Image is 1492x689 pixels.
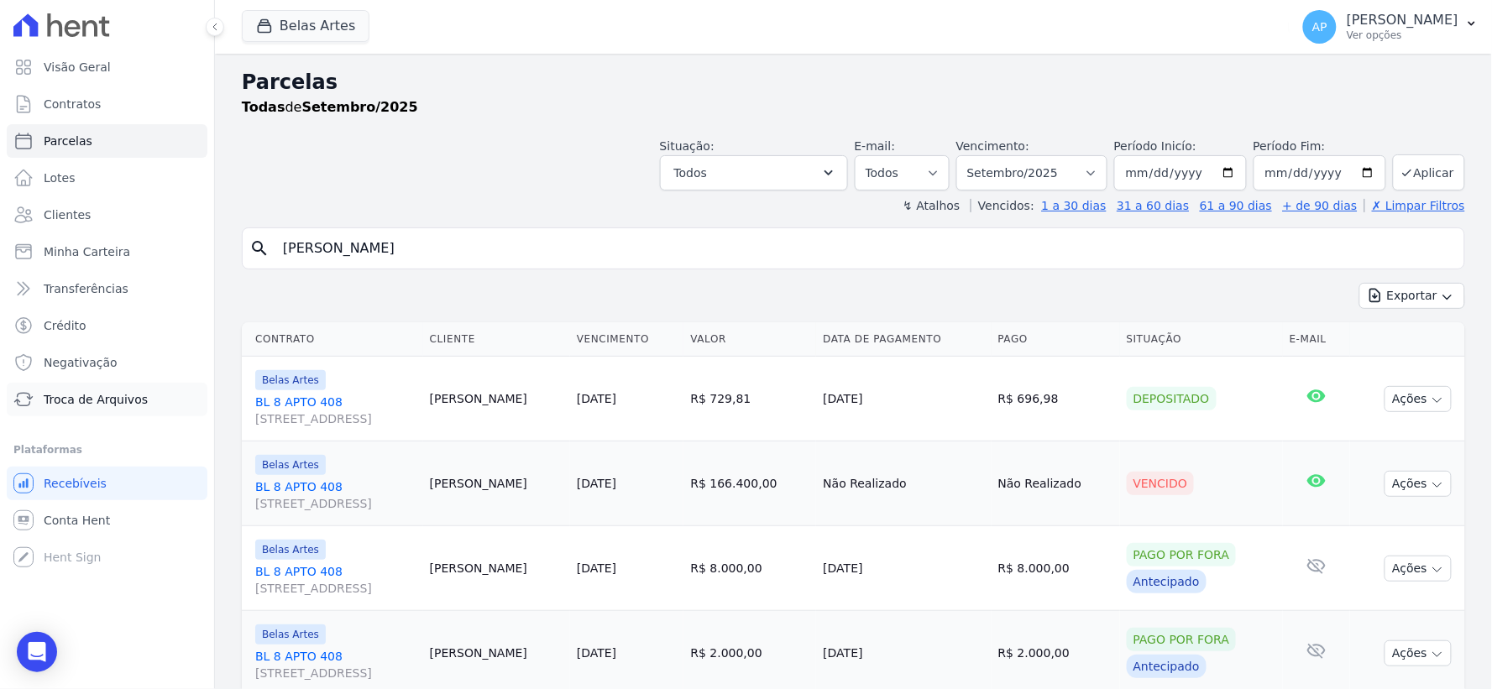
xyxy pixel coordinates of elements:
div: Pago por fora [1127,628,1237,651]
a: Visão Geral [7,50,207,84]
label: ↯ Atalhos [903,199,960,212]
label: E-mail: [855,139,896,153]
a: [DATE] [577,392,616,405]
div: Pago por fora [1127,543,1237,566]
button: Todos [660,155,848,191]
th: Data de Pagamento [816,322,991,357]
div: Open Intercom Messenger [17,632,57,672]
p: [PERSON_NAME] [1347,12,1458,29]
span: Belas Artes [255,624,326,645]
span: Troca de Arquivos [44,391,148,408]
span: Crédito [44,317,86,334]
h2: Parcelas [242,67,1465,97]
a: BL 8 APTO 408[STREET_ADDRESS] [255,648,416,681]
span: Negativação [44,354,118,371]
th: Pago [992,322,1120,357]
span: [STREET_ADDRESS] [255,495,416,512]
label: Período Inicío: [1114,139,1196,153]
th: Valor [683,322,816,357]
label: Período Fim: [1254,138,1386,155]
a: Parcelas [7,124,207,158]
a: [DATE] [577,561,616,575]
button: Belas Artes [242,10,369,42]
span: Belas Artes [255,455,326,475]
a: Minha Carteira [7,235,207,269]
th: E-mail [1283,322,1350,357]
span: [STREET_ADDRESS] [255,410,416,427]
div: Antecipado [1127,655,1207,678]
label: Vencimento: [956,139,1029,153]
button: Ações [1385,556,1452,582]
a: Lotes [7,161,207,195]
span: Recebíveis [44,475,107,492]
span: Belas Artes [255,540,326,560]
button: Ações [1385,386,1452,412]
th: Contrato [242,322,423,357]
th: Cliente [423,322,570,357]
span: Parcelas [44,133,92,149]
strong: Todas [242,99,285,115]
span: Conta Hent [44,512,110,529]
span: Contratos [44,96,101,112]
a: 31 a 60 dias [1117,199,1189,212]
div: Depositado [1127,387,1217,410]
span: Lotes [44,170,76,186]
td: Não Realizado [992,441,1120,526]
a: Conta Hent [7,504,207,537]
a: + de 90 dias [1283,199,1358,212]
a: Crédito [7,309,207,342]
div: Antecipado [1127,570,1207,593]
a: 1 a 30 dias [1042,199,1107,212]
span: Minha Carteira [44,243,130,260]
td: [PERSON_NAME] [423,357,570,441]
td: R$ 166.400,00 [683,441,816,526]
label: Situação: [660,139,715,153]
td: R$ 729,81 [683,357,816,441]
span: [STREET_ADDRESS] [255,665,416,681]
label: Vencidos: [971,199,1034,212]
span: AP [1312,21,1327,33]
span: Clientes [44,206,91,223]
td: [DATE] [816,526,991,611]
span: Todos [674,163,707,183]
input: Buscar por nome do lote ou do cliente [273,232,1458,265]
td: [PERSON_NAME] [423,441,570,526]
span: [STREET_ADDRESS] [255,580,416,597]
span: Visão Geral [44,59,111,76]
td: R$ 8.000,00 [992,526,1120,611]
button: Exportar [1359,283,1465,309]
a: [DATE] [577,477,616,490]
th: Situação [1120,322,1283,357]
th: Vencimento [570,322,684,357]
a: BL 8 APTO 408[STREET_ADDRESS] [255,563,416,597]
span: Transferências [44,280,128,297]
a: Troca de Arquivos [7,383,207,416]
a: [DATE] [577,646,616,660]
td: Não Realizado [816,441,991,526]
i: search [249,238,270,258]
a: Transferências [7,272,207,305]
td: R$ 8.000,00 [683,526,816,611]
a: 61 a 90 dias [1200,199,1272,212]
a: Clientes [7,198,207,232]
td: R$ 696,98 [992,357,1120,441]
a: Contratos [7,87,207,121]
button: AP [PERSON_NAME] Ver opções [1290,3,1492,50]
a: Recebíveis [7,467,207,500]
a: Negativação [7,346,207,379]
div: Vencido [1127,472,1195,495]
td: [PERSON_NAME] [423,526,570,611]
p: Ver opções [1347,29,1458,42]
td: [DATE] [816,357,991,441]
a: BL 8 APTO 408[STREET_ADDRESS] [255,478,416,512]
div: Plataformas [13,440,201,460]
a: ✗ Limpar Filtros [1364,199,1465,212]
strong: Setembro/2025 [302,99,418,115]
p: de [242,97,418,117]
span: Belas Artes [255,370,326,390]
a: BL 8 APTO 408[STREET_ADDRESS] [255,394,416,427]
button: Ações [1385,471,1452,497]
button: Aplicar [1393,154,1465,191]
button: Ações [1385,640,1452,666]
